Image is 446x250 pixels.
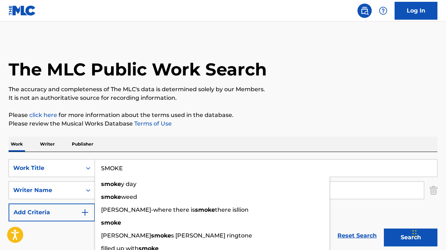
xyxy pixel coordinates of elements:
p: Please for more information about the terms used in the database. [9,111,437,119]
a: Log In [395,2,437,20]
span: y day [121,181,136,187]
button: Search [384,229,437,246]
button: Add Criteria [9,204,95,221]
p: Work [9,137,25,152]
img: search [360,6,369,15]
div: Help [376,4,390,18]
img: Delete Criterion [430,181,437,199]
span: [PERSON_NAME]-where there is [101,206,195,213]
span: [PERSON_NAME] [101,232,151,239]
form: Search Form [9,159,437,250]
span: s [PERSON_NAME] ringtone [171,232,252,239]
strong: smoke [101,181,121,187]
a: Terms of Use [133,120,172,127]
strong: smoke [195,206,215,213]
p: The accuracy and completeness of The MLC's data is determined solely by our Members. [9,85,437,94]
strong: smoke [101,193,121,200]
strong: smoke [101,219,121,226]
div: Work Title [13,164,77,172]
p: Please review the Musical Works Database [9,119,437,128]
a: click here [29,112,57,118]
a: Reset Search [334,228,380,244]
span: there isllion [215,206,249,213]
span: weed [121,193,137,200]
div: Drag [412,223,417,244]
p: Publisher [70,137,95,152]
a: Public Search [357,4,372,18]
p: It is not an authoritative source for recording information. [9,94,437,102]
iframe: Chat Widget [410,216,446,250]
img: 9d2ae6d4665cec9f34b9.svg [81,208,89,217]
img: MLC Logo [9,5,36,16]
strong: smoke [151,232,171,239]
p: Writer [38,137,57,152]
div: Writer Name [13,186,77,195]
h1: The MLC Public Work Search [9,59,267,80]
img: help [379,6,387,15]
